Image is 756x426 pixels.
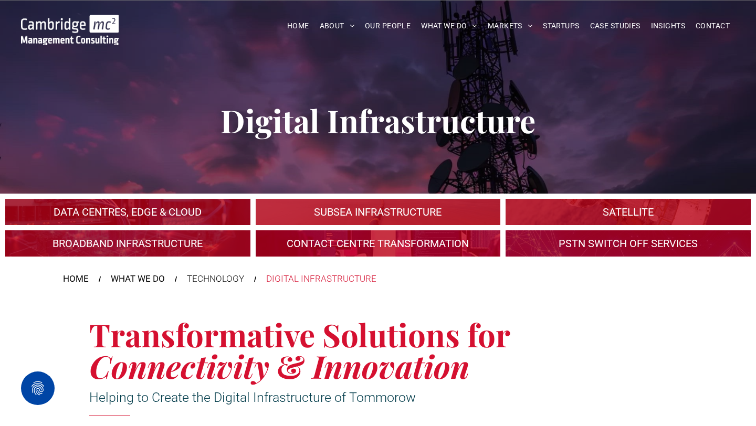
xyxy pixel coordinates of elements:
[506,230,751,257] a: Telecoms
[89,390,416,405] span: Helping to Create the Digital Infrastructure of Tommorow
[690,18,735,34] a: CONTACT
[585,18,646,34] a: CASE STUDIES
[89,313,510,355] span: Transformative Solutions for
[360,18,416,34] a: OUR PEOPLE
[21,15,119,45] img: Go to Homepage
[256,199,501,225] a: Telecoms
[21,16,119,27] a: Your Business Transformed | Cambridge Management Consulting
[282,18,314,34] a: HOME
[646,18,690,34] a: INSIGHTS
[5,199,250,225] a: An industrial plant, Procurement
[220,99,535,141] span: Digital Infrastructure
[187,272,244,286] div: TECHNOLOGY
[256,230,501,257] a: Procurement
[506,199,751,225] a: A large mall with arched glass roof, digital infrastructure
[482,18,538,34] a: MARKETS
[277,345,305,387] span: &
[314,18,360,34] a: ABOUT
[538,18,584,34] a: STARTUPS
[63,272,693,286] nav: Breadcrumbs
[312,345,469,387] span: Innovation
[5,230,250,257] a: A crowd in silhouette at sunset, on a rise or lookout point, digital transformation
[63,272,89,286] a: HOME
[266,272,376,286] div: DIGITAL INFRASTRUCTURE
[416,18,482,34] a: WHAT WE DO
[89,345,269,387] span: Connectivity
[111,272,165,286] a: WHAT WE DO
